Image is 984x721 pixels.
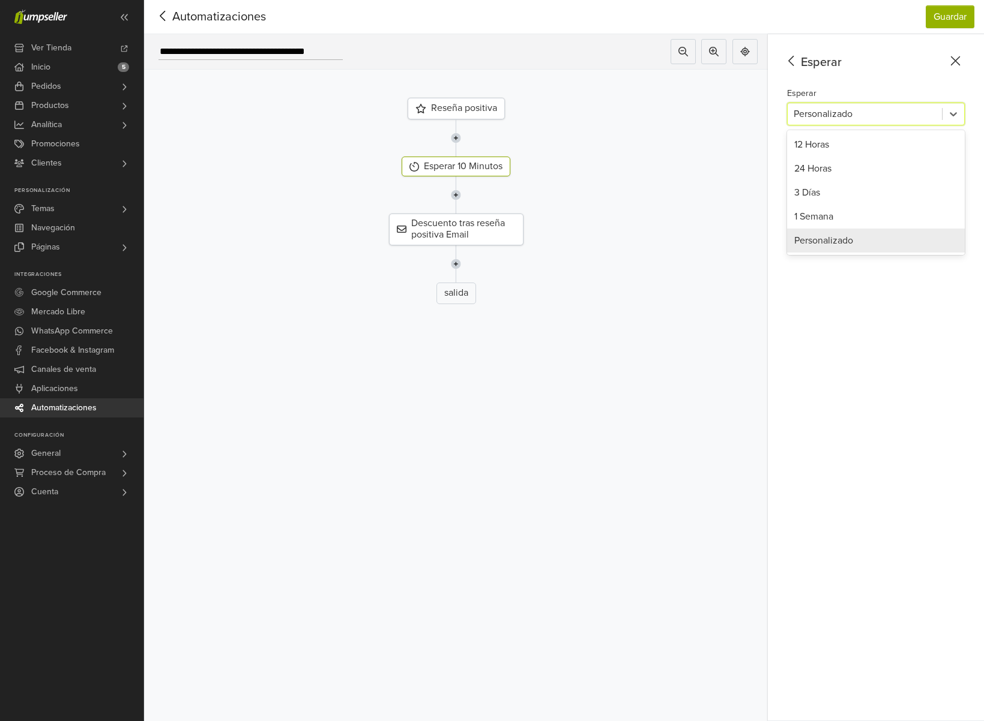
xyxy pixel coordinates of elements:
[787,205,965,229] div: 1 Semana
[31,38,71,58] span: Ver Tienda
[31,444,61,463] span: General
[31,115,62,134] span: Analítica
[154,8,247,26] span: Automatizaciones
[787,229,965,253] div: Personalizado
[31,96,69,115] span: Productos
[31,283,101,302] span: Google Commerce
[451,176,461,214] img: line-7960e5f4d2b50ad2986e.svg
[31,77,61,96] span: Pedidos
[787,181,965,205] div: 3 Días
[118,62,129,72] span: 5
[31,134,80,154] span: Promociones
[782,53,965,71] div: Esperar
[787,133,965,157] div: 12 Horas
[31,463,106,482] span: Proceso de Compra
[408,98,505,119] div: Reseña positiva
[389,214,524,245] div: Descuento tras reseña positiva Email
[14,432,143,439] p: Configuración
[451,119,461,157] img: line-7960e5f4d2b50ad2986e.svg
[31,360,96,379] span: Canales de venta
[31,154,62,173] span: Clientes
[31,379,78,398] span: Aplicaciones
[31,482,58,501] span: Cuenta
[31,322,113,341] span: WhatsApp Commerce
[402,157,510,176] div: Esperar 10 Minutos
[14,187,143,194] p: Personalización
[926,5,974,28] button: Guardar
[14,271,143,278] p: Integraciones
[787,157,965,181] div: 24 Horas
[31,58,50,77] span: Inicio
[787,87,816,100] label: Esperar
[31,238,60,257] span: Páginas
[31,218,75,238] span: Navegación
[451,245,461,283] img: line-7960e5f4d2b50ad2986e.svg
[31,199,55,218] span: Temas
[31,398,97,417] span: Automatizaciones
[436,283,476,304] div: salida
[31,341,114,360] span: Facebook & Instagram
[31,302,85,322] span: Mercado Libre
